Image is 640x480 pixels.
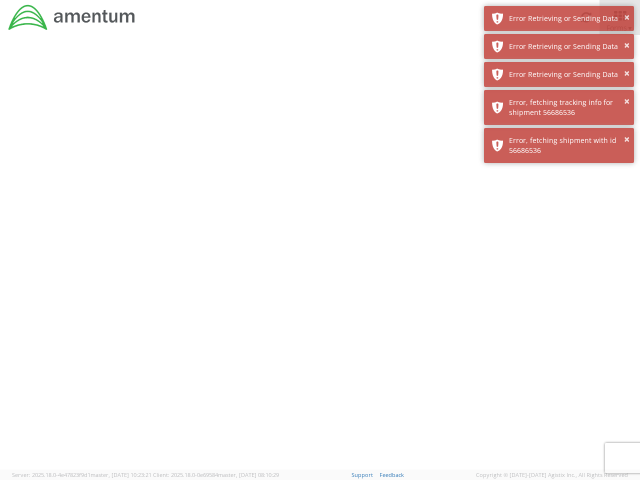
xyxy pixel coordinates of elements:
[509,41,626,51] div: Error Retrieving or Sending Data
[90,471,151,478] span: master, [DATE] 10:23:21
[218,471,279,478] span: master, [DATE] 08:10:29
[509,135,626,155] div: Error, fetching shipment with id 56686536
[351,471,373,478] a: Support
[509,97,626,117] div: Error, fetching tracking info for shipment 56686536
[624,38,629,53] button: ×
[509,69,626,79] div: Error Retrieving or Sending Data
[624,132,629,147] button: ×
[509,13,626,23] div: Error Retrieving or Sending Data
[624,94,629,109] button: ×
[476,471,628,479] span: Copyright © [DATE]-[DATE] Agistix Inc., All Rights Reserved
[7,3,136,31] img: dyn-intl-logo-049831509241104b2a82.png
[12,471,151,478] span: Server: 2025.18.0-4e47823f9d1
[153,471,279,478] span: Client: 2025.18.0-0e69584
[624,10,629,25] button: ×
[379,471,404,478] a: Feedback
[624,66,629,81] button: ×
